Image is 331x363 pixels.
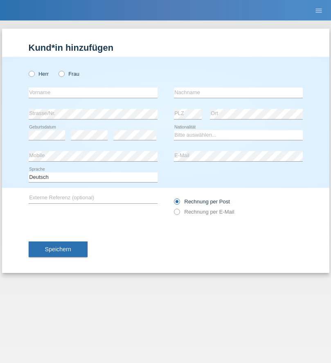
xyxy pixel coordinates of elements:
[29,241,88,257] button: Speichern
[29,71,34,76] input: Herr
[29,43,303,53] h1: Kund*in hinzufügen
[315,7,323,15] i: menu
[29,71,49,77] label: Herr
[59,71,64,76] input: Frau
[311,8,327,13] a: menu
[174,198,179,209] input: Rechnung per Post
[174,209,234,215] label: Rechnung per E-Mail
[59,71,79,77] label: Frau
[174,209,179,219] input: Rechnung per E-Mail
[45,246,71,253] span: Speichern
[174,198,230,205] label: Rechnung per Post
